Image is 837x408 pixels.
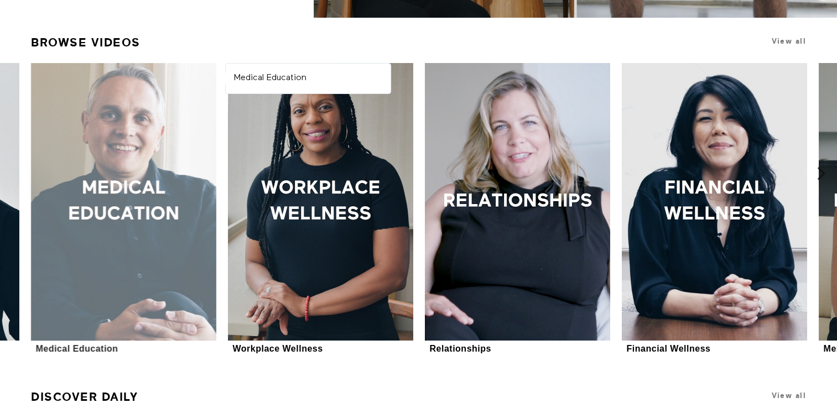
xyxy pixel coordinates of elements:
a: Browse Videos [31,31,141,54]
a: Financial WellnessFinancial Wellness [622,63,807,355]
div: Relationships [429,343,491,354]
a: Medical EducationMedical Education [31,63,216,355]
a: RelationshipsRelationships [425,63,610,355]
div: Workplace Wellness [232,343,323,354]
strong: Medical Education [234,74,306,82]
a: View all [772,37,806,45]
a: Workplace WellnessWorkplace Wellness [228,63,413,355]
div: Medical Education [35,343,118,354]
div: Financial Wellness [626,343,710,354]
a: View all [772,391,806,400]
